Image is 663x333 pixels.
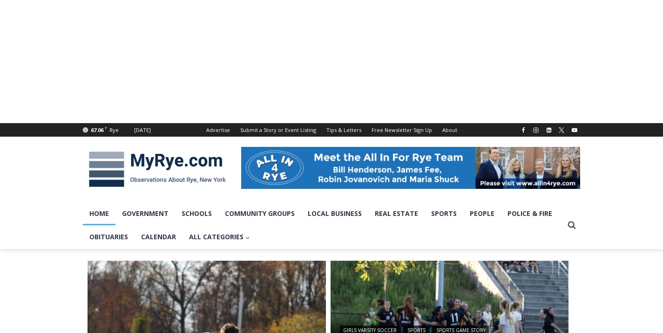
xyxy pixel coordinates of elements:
a: Facebook [518,125,529,136]
a: Real Estate [368,202,425,225]
a: Sports [425,202,463,225]
nav: Primary Navigation [83,202,563,249]
a: All Categories [183,225,257,249]
a: YouTube [569,125,580,136]
a: Linkedin [543,125,555,136]
span: All Categories [189,232,250,242]
button: View Search Form [563,217,580,234]
a: Calendar [135,225,183,249]
a: Tips & Letters [321,123,366,137]
a: Schools [175,202,218,225]
a: Advertise [201,123,235,137]
a: Submit a Story or Event Listing [235,123,321,137]
a: About [437,123,462,137]
img: All in for Rye [241,147,580,189]
a: X [556,125,567,136]
a: Community Groups [218,202,301,225]
a: People [463,202,501,225]
nav: Secondary Navigation [201,123,462,137]
a: Local Business [301,202,368,225]
div: [DATE] [134,126,151,134]
a: Obituaries [83,225,135,249]
span: F [105,125,107,130]
img: MyRye.com [83,145,232,194]
a: Free Newsletter Sign Up [366,123,437,137]
a: Government [115,202,175,225]
span: 67.06 [91,126,103,133]
a: Instagram [530,125,541,136]
div: Rye [109,126,119,134]
a: Home [83,202,115,225]
a: Police & Fire [501,202,559,225]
